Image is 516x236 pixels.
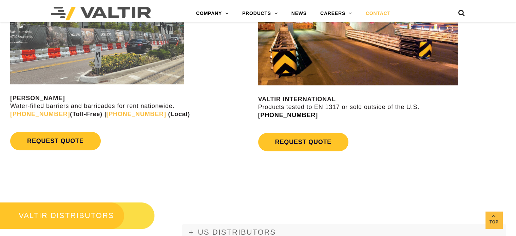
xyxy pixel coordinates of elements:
[10,111,106,117] strong: (Toll-Free) |
[359,7,397,20] a: CONTACT
[258,112,318,119] a: [PHONE_NUMBER]
[258,96,336,103] strong: VALTIR INTERNATIONAL
[10,95,65,102] strong: [PERSON_NAME]
[10,111,70,117] a: [PHONE_NUMBER]
[189,7,235,20] a: COMPANY
[258,133,348,151] a: REQUEST QUOTE
[485,218,502,226] span: Top
[235,7,285,20] a: PRODUCTS
[285,7,313,20] a: NEWS
[51,7,151,20] img: Valtir
[485,212,502,229] a: Top
[10,94,256,118] p: Water-filled barriers and barricades for rent nationwide.
[10,132,100,150] a: REQUEST QUOTE
[168,111,190,117] strong: (Local)
[313,7,359,20] a: CAREERS
[106,111,166,117] a: [PHONE_NUMBER]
